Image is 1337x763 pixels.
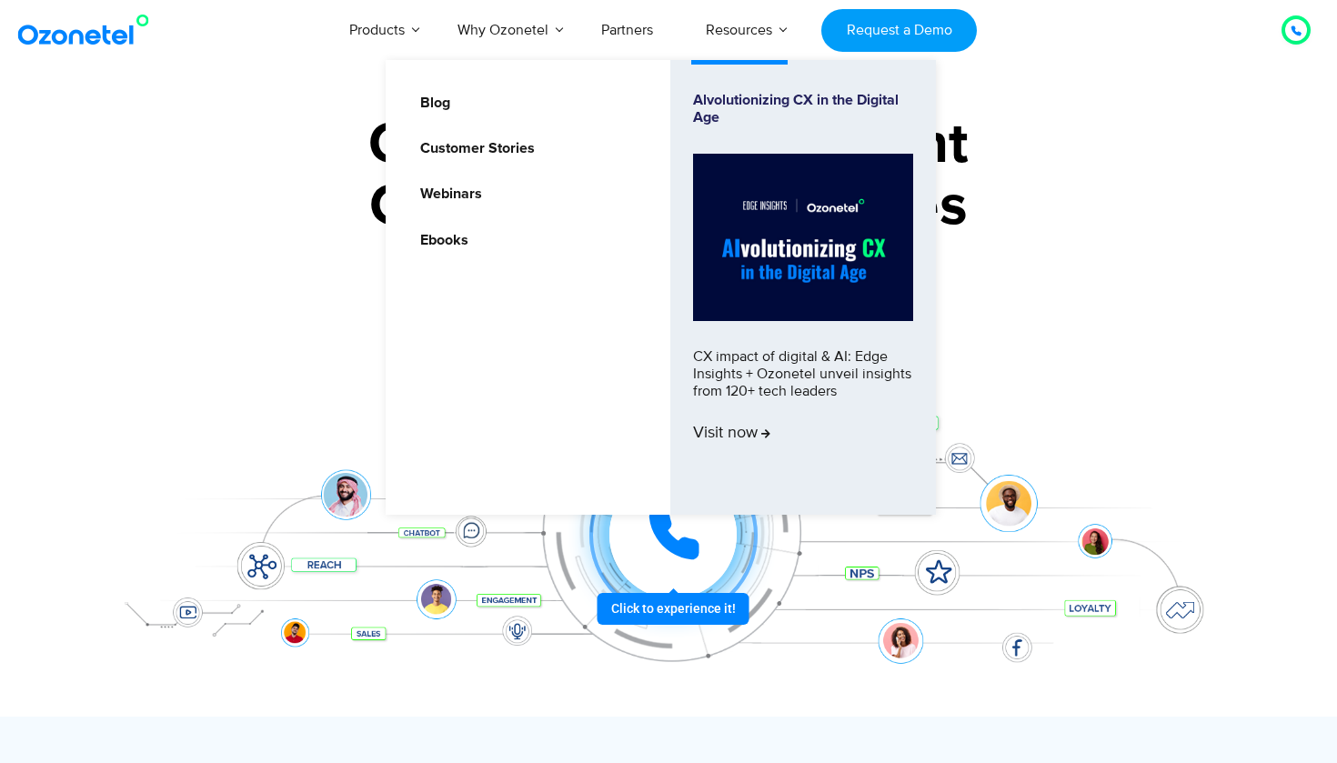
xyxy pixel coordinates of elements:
a: Request a Demo [821,9,977,52]
div: Turn every conversation into a growth engine for your enterprise. [100,251,1237,271]
img: Alvolutionizing.jpg [693,154,913,321]
span: Visit now [693,424,770,444]
div: Orchestrate Intelligent [100,115,1237,174]
a: Ebooks [408,229,471,252]
a: Alvolutionizing CX in the Digital AgeCX impact of digital & AI: Edge Insights + Ozonetel unveil i... [693,92,913,483]
a: Webinars [408,183,485,206]
a: Blog [408,92,453,115]
div: Customer Experiences [100,163,1237,250]
a: Customer Stories [408,137,538,160]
